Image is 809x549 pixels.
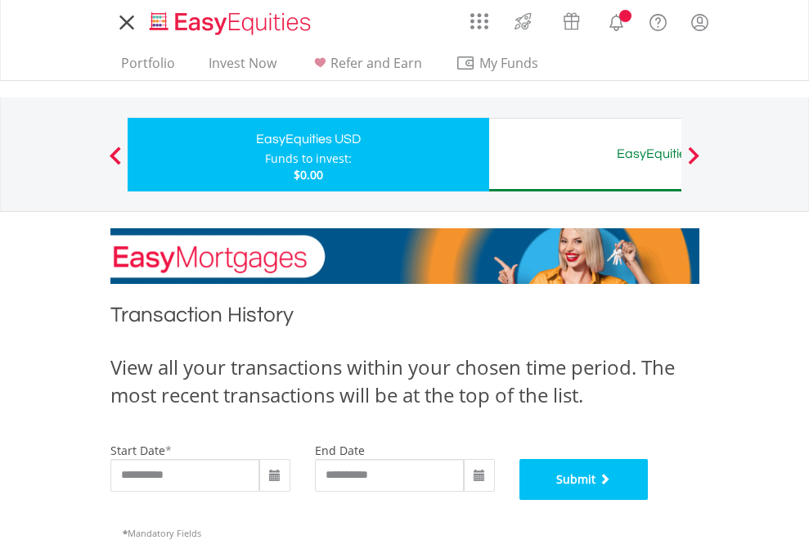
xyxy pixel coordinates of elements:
[460,4,499,30] a: AppsGrid
[115,55,182,80] a: Portfolio
[110,228,699,284] img: EasyMortage Promotion Banner
[110,353,699,410] div: View all your transactions within your chosen time period. The most recent transactions will be a...
[637,4,679,37] a: FAQ's and Support
[265,151,352,167] div: Funds to invest:
[330,54,422,72] span: Refer and Earn
[558,8,585,34] img: vouchers-v2.svg
[456,52,563,74] span: My Funds
[294,167,323,182] span: $0.00
[679,4,721,40] a: My Profile
[110,300,699,337] h1: Transaction History
[202,55,283,80] a: Invest Now
[596,4,637,37] a: Notifications
[123,527,201,539] span: Mandatory Fields
[110,443,165,458] label: start date
[519,459,649,500] button: Submit
[137,128,479,151] div: EasyEquities USD
[146,10,317,37] img: EasyEquities_Logo.png
[510,8,537,34] img: thrive-v2.svg
[143,4,317,37] a: Home page
[99,155,132,171] button: Previous
[677,155,710,171] button: Next
[303,55,429,80] a: Refer and Earn
[315,443,365,458] label: end date
[547,4,596,34] a: Vouchers
[470,12,488,30] img: grid-menu-icon.svg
